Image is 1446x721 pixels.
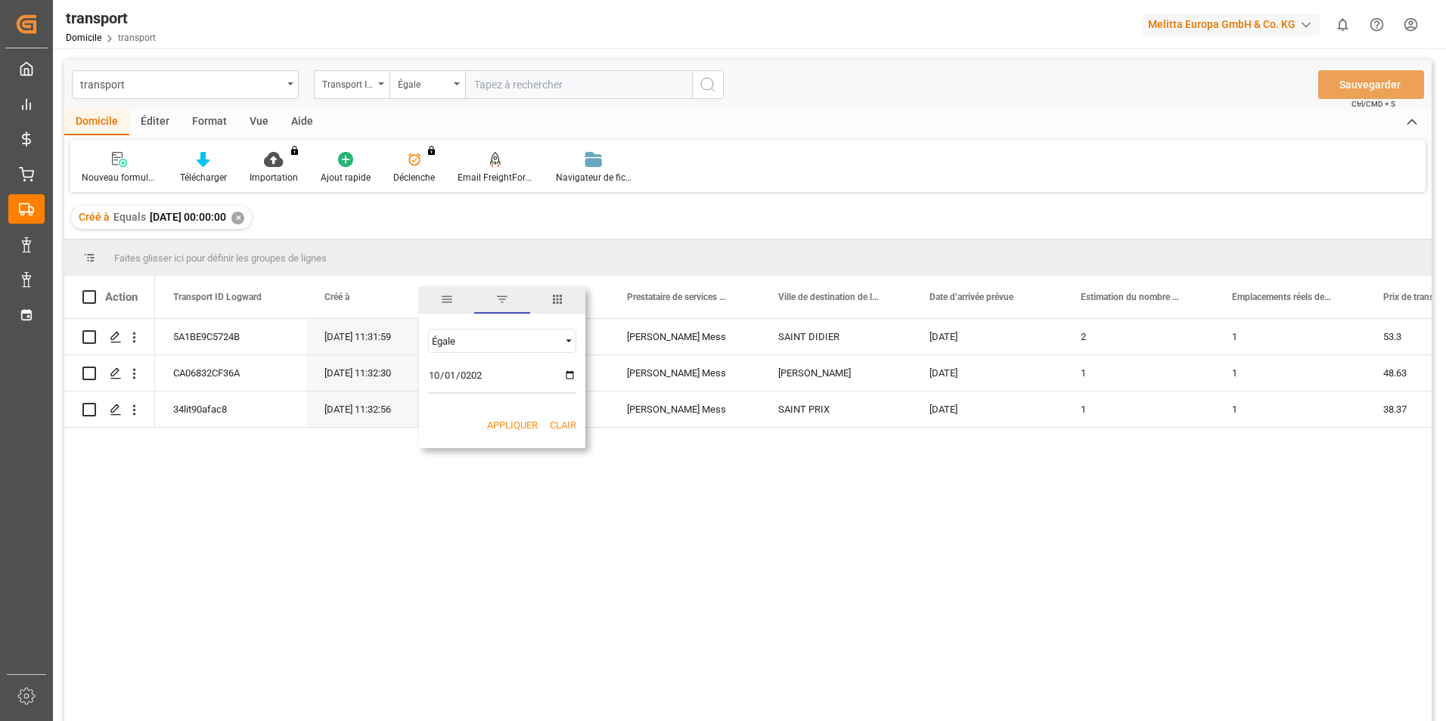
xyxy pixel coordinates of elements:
[322,74,374,91] div: Transport ID Logward
[692,70,724,99] button: Bouton de recherche
[530,286,585,314] span: colonnes
[79,211,110,223] span: Créé à
[432,336,559,347] div: Égale
[238,110,280,135] div: Vue
[155,391,306,427] div: 34lit90afac8
[314,70,389,99] button: Ouvrir le menu
[428,364,576,394] input: yyyy-mm-dd
[1360,8,1394,42] button: Centre d’aide
[181,110,238,135] div: Format
[929,292,1013,302] span: Date d’arrivée prévue
[911,391,1063,427] div: [DATE]
[1214,355,1365,391] div: 1
[760,355,911,391] div: [PERSON_NAME]
[114,252,327,264] span: Faites glisser ici pour définir les groupes de lignes
[231,212,244,224] div: ✕
[398,74,449,91] div: Égale
[1232,292,1333,302] span: Emplacements réels des palettes
[324,292,349,302] span: Créé à
[487,418,538,433] button: Appliquer
[609,391,760,427] div: [PERSON_NAME] Mess
[306,319,458,354] div: [DATE] 11:31:59
[1063,391,1214,427] div: 1
[1214,391,1365,427] div: 1
[609,319,760,354] div: [PERSON_NAME] Mess
[760,391,911,427] div: SAINT PRIX
[474,286,529,314] span: filtre
[280,110,324,135] div: Aide
[64,319,155,355] div: Appuyez sur ESPACE pour sélectionner cette rangée.
[80,74,282,93] div: transport
[155,319,306,354] div: 5A1BE9C5724B
[609,355,760,391] div: [PERSON_NAME] Mess
[306,391,458,427] div: [DATE] 11:32:56
[180,171,227,184] div: Télécharger
[66,7,156,29] div: transport
[458,171,533,184] div: Email FreightForwarders
[113,211,146,223] span: Equals
[306,355,458,391] div: [DATE] 11:32:30
[1148,17,1296,32] font: Melitta Europa GmbH & Co. KG
[1063,319,1214,354] div: 2
[1214,319,1365,354] div: 1
[1063,355,1214,391] div: 1
[465,70,692,99] input: Tapez à rechercher
[64,355,155,391] div: Appuyez sur ESPACE pour sélectionner cette rangée.
[82,171,157,184] div: Nouveau formulaire
[1318,70,1424,99] button: Sauvegarder
[72,70,299,99] button: Ouvrir le menu
[627,292,728,302] span: Prestataire de services de transport
[66,32,101,43] a: Domicile
[150,211,226,223] span: [DATE] 00:00:00
[1142,10,1326,39] button: Melitta Europa GmbH & Co. KG
[911,355,1063,391] div: [DATE]
[419,286,474,314] span: Généralités
[1326,8,1360,42] button: Afficher 0 nouvelles notifications
[1081,292,1182,302] span: Estimation du nombre de places de palettes
[556,171,631,184] div: Navigateur de fichiers
[550,418,576,433] button: Clair
[778,292,880,302] span: Ville de destination de livraison
[129,110,181,135] div: Éditer
[389,70,465,99] button: Ouvrir le menu
[1351,98,1395,110] span: Ctrl/CMD + S
[760,319,911,354] div: SAINT DIDIER
[321,171,371,184] div: Ajout rapide
[64,110,129,135] div: Domicile
[64,391,155,428] div: Appuyez sur ESPACE pour sélectionner cette rangée.
[105,290,138,304] div: Action
[428,329,576,353] div: Opérateur de filtrage
[173,292,262,302] span: Transport ID Logward
[155,355,306,391] div: CA06832CF36A
[911,319,1063,354] div: [DATE]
